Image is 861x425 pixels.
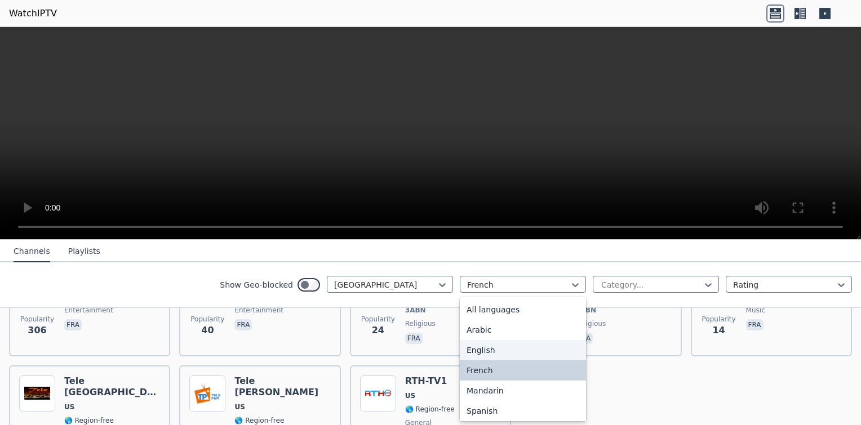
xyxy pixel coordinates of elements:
span: religious [575,319,606,328]
span: Popularity [190,315,224,324]
p: fra [746,319,764,330]
span: Popularity [361,315,395,324]
span: entertainment [234,306,283,315]
p: fra [234,319,252,330]
img: RTH-TV1 [360,375,396,411]
button: Playlists [68,241,100,262]
span: 14 [712,324,725,337]
span: religious [405,319,436,328]
h6: RTH-TV1 [405,375,455,387]
img: Tele Boston [19,375,55,411]
span: 40 [201,324,214,337]
span: Popularity [20,315,54,324]
span: 24 [372,324,384,337]
h6: Tele [GEOGRAPHIC_DATA] [64,375,160,398]
div: English [460,340,586,360]
span: entertainment [64,306,113,315]
span: 🌎 Region-free [405,405,455,414]
img: Tele Pam [189,375,225,411]
label: Show Geo-blocked [220,279,293,290]
button: Channels [14,241,50,262]
span: 🌎 Region-free [64,416,114,425]
span: 306 [28,324,46,337]
div: Mandarin [460,381,586,401]
div: Spanish [460,401,586,421]
span: music [746,306,765,315]
h6: Tele [PERSON_NAME] [234,375,330,398]
p: fra [64,319,82,330]
p: fra [405,333,423,344]
span: US [405,391,415,400]
a: WatchIPTV [9,7,57,20]
span: Popularity [702,315,736,324]
div: Arabic [460,320,586,340]
span: 3ABN [405,306,426,315]
div: French [460,360,586,381]
span: US [234,402,245,411]
span: 🌎 Region-free [234,416,284,425]
div: All languages [460,299,586,320]
span: US [64,402,74,411]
